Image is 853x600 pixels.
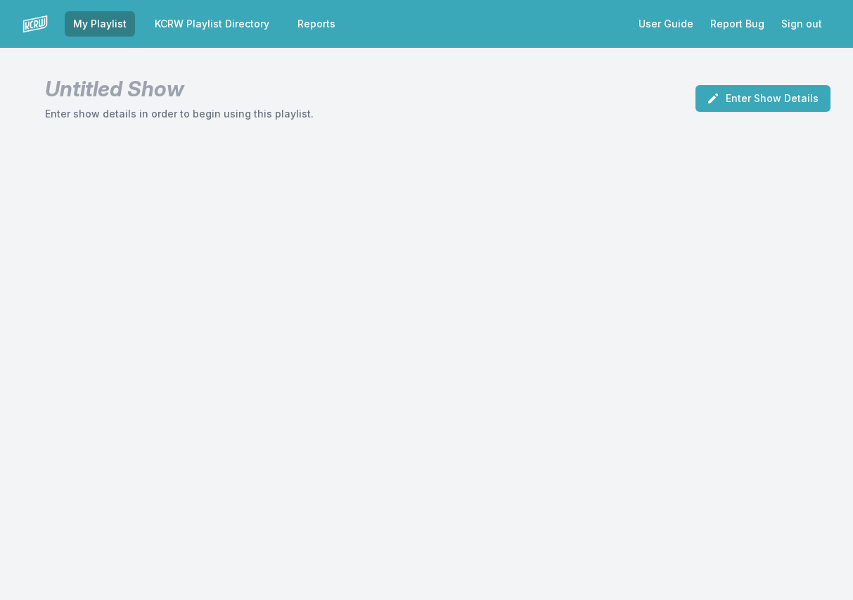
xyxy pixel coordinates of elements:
a: Reports [289,11,344,37]
button: Enter Show Details [695,85,830,112]
p: Enter show details in order to begin using this playlist. [45,107,314,121]
button: Sign out [773,11,830,37]
a: Report Bug [702,11,773,37]
img: logo-white-87cec1fa9cbef997252546196dc51331.png [23,11,48,37]
h1: Untitled Show [45,76,314,101]
a: My Playlist [65,11,135,37]
a: User Guide [630,11,702,37]
a: KCRW Playlist Directory [146,11,278,37]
